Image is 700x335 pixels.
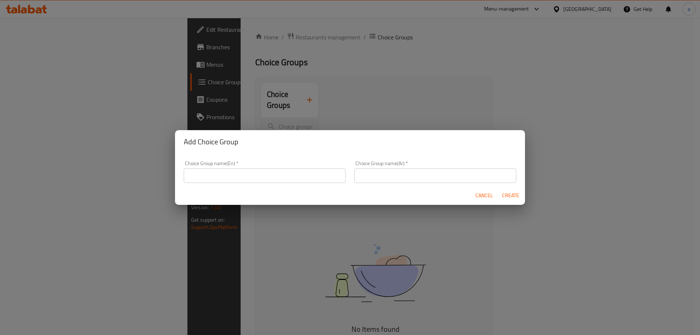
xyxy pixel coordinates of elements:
[475,191,493,200] span: Cancel
[472,189,496,202] button: Cancel
[499,189,522,202] button: Create
[502,191,519,200] span: Create
[354,168,516,183] input: Please enter Choice Group name(ar)
[184,168,346,183] input: Please enter Choice Group name(en)
[184,136,516,148] h2: Add Choice Group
